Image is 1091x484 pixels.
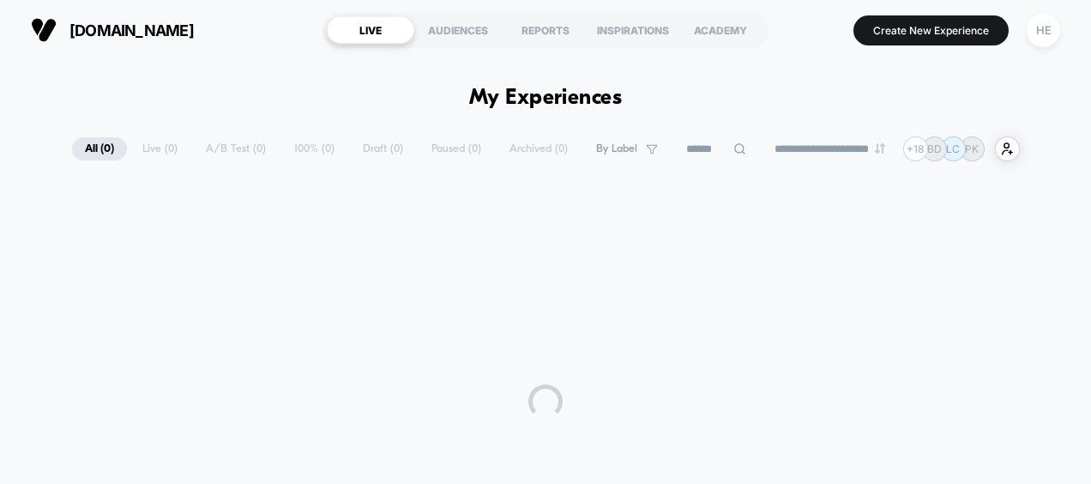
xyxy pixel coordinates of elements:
[927,142,942,155] p: BD
[502,16,589,44] div: REPORTS
[965,142,979,155] p: PK
[72,137,127,160] span: All ( 0 )
[903,136,928,161] div: + 18
[469,86,623,111] h1: My Experiences
[589,16,677,44] div: INSPIRATIONS
[677,16,764,44] div: ACADEMY
[31,17,57,43] img: Visually logo
[69,21,194,39] span: [DOMAIN_NAME]
[1027,14,1060,47] div: HE
[596,142,637,155] span: By Label
[946,142,960,155] p: LC
[414,16,502,44] div: AUDIENCES
[1022,13,1065,48] button: HE
[327,16,414,44] div: LIVE
[853,15,1009,45] button: Create New Experience
[26,16,199,44] button: [DOMAIN_NAME]
[875,143,885,154] img: end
